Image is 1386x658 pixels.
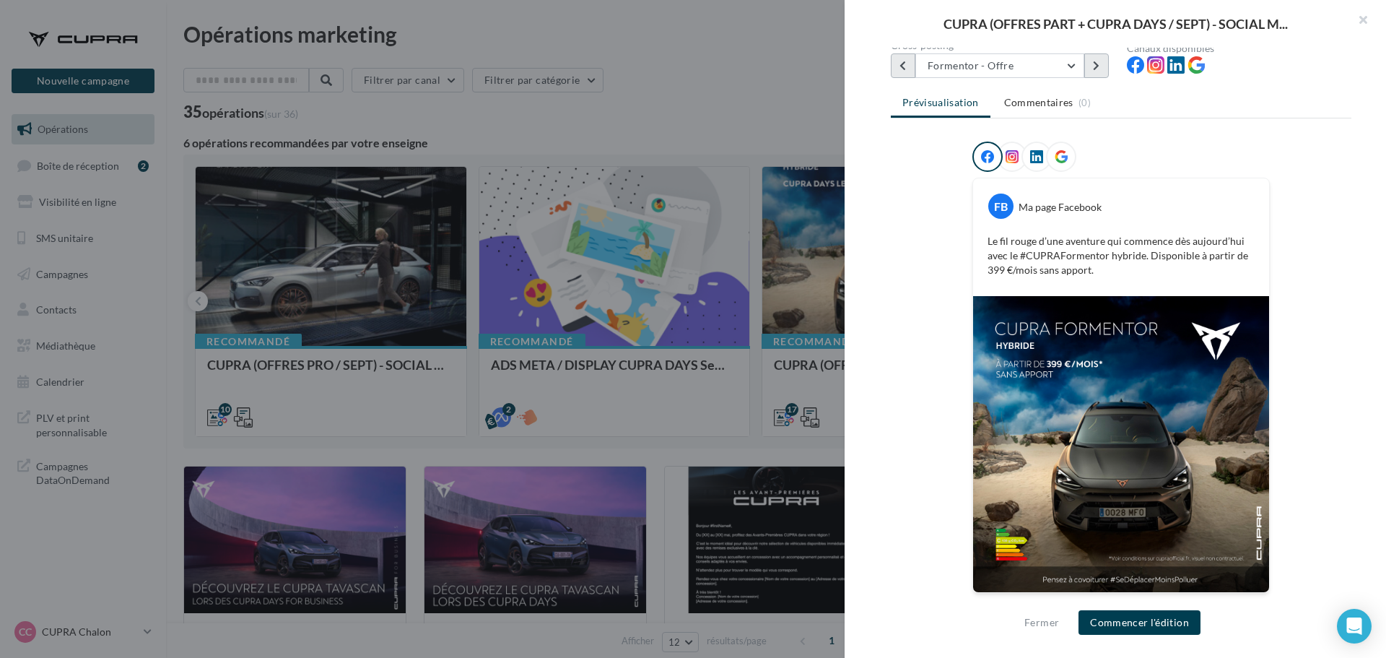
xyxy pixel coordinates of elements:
div: FB [988,194,1014,219]
span: CUPRA (OFFRES PART + CUPRA DAYS / SEPT) - SOCIAL M... [943,17,1288,30]
span: (0) [1078,97,1091,108]
div: La prévisualisation est non-contractuelle [972,593,1270,612]
div: Canaux disponibles [1127,43,1351,53]
div: Ma page Facebook [1019,200,1102,215]
div: Open Intercom Messenger [1337,609,1372,644]
div: Cross-posting [891,40,1115,51]
button: Fermer [1019,614,1065,631]
p: Le fil rouge d’une aventure qui commence dès aujourd’hui avec le #CUPRAFormentor hybride. Disponi... [988,234,1255,277]
button: Commencer l'édition [1078,610,1200,635]
span: Commentaires [1004,95,1073,110]
button: Formentor - Offre [915,53,1084,78]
